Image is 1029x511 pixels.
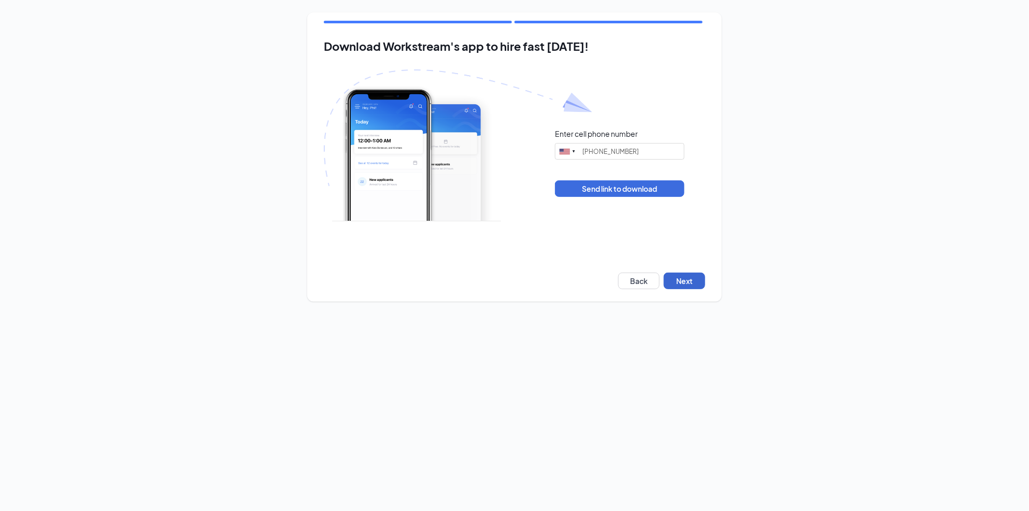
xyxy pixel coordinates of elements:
[555,129,638,139] div: Enter cell phone number
[618,273,660,289] button: Back
[555,143,684,160] input: (201) 555-0123
[324,69,592,221] img: Download Workstream's app with paper plane
[555,144,579,159] div: United States: +1
[324,40,705,53] h2: Download Workstream's app to hire fast [DATE]!
[555,180,684,197] button: Send link to download
[664,273,705,289] button: Next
